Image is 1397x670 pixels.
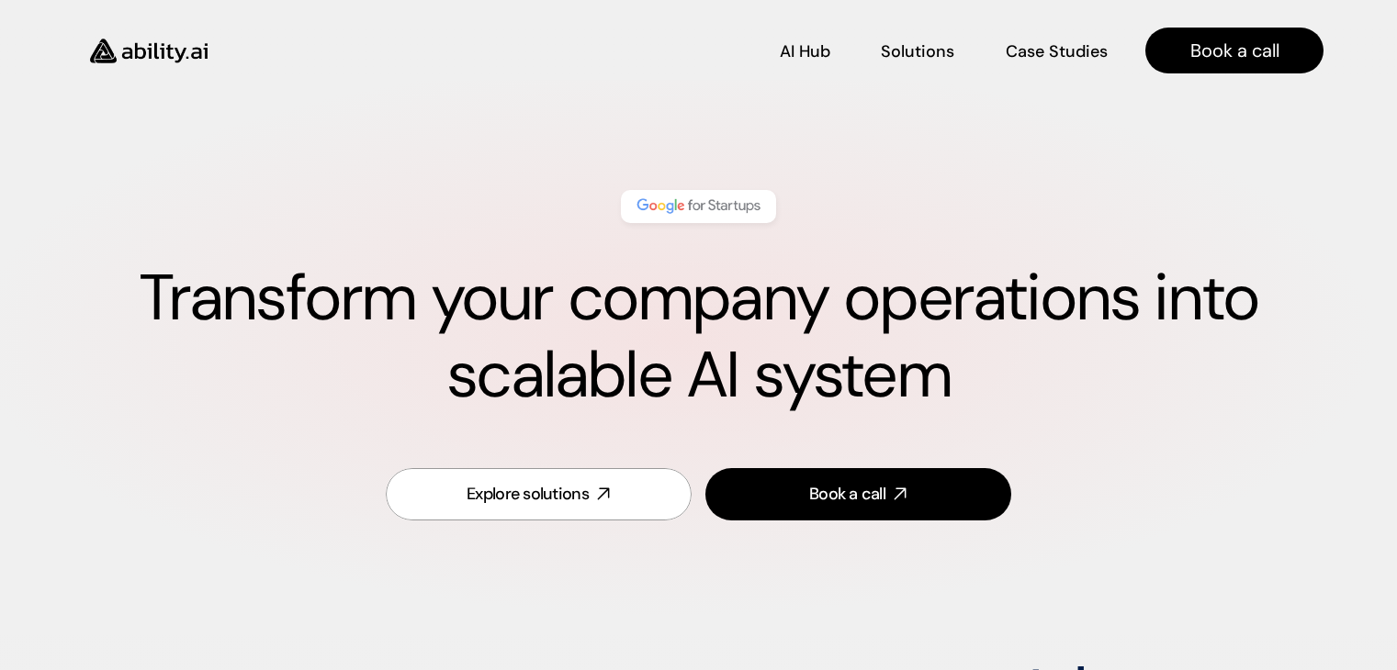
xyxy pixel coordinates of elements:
a: Book a call [705,468,1011,520]
p: AI Hub [780,40,830,63]
p: Solutions [881,40,954,63]
div: Book a call [809,483,885,506]
a: Solutions [881,35,954,67]
h1: Transform your company operations into scalable AI system [73,260,1324,414]
a: Book a call [1145,28,1324,73]
div: Explore solutions [467,483,589,506]
p: Case Studies [1006,40,1108,63]
a: Case Studies [1005,35,1109,67]
a: AI Hub [780,35,830,67]
nav: Main navigation [233,28,1324,73]
a: Explore solutions [386,468,692,520]
p: Book a call [1190,38,1279,63]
